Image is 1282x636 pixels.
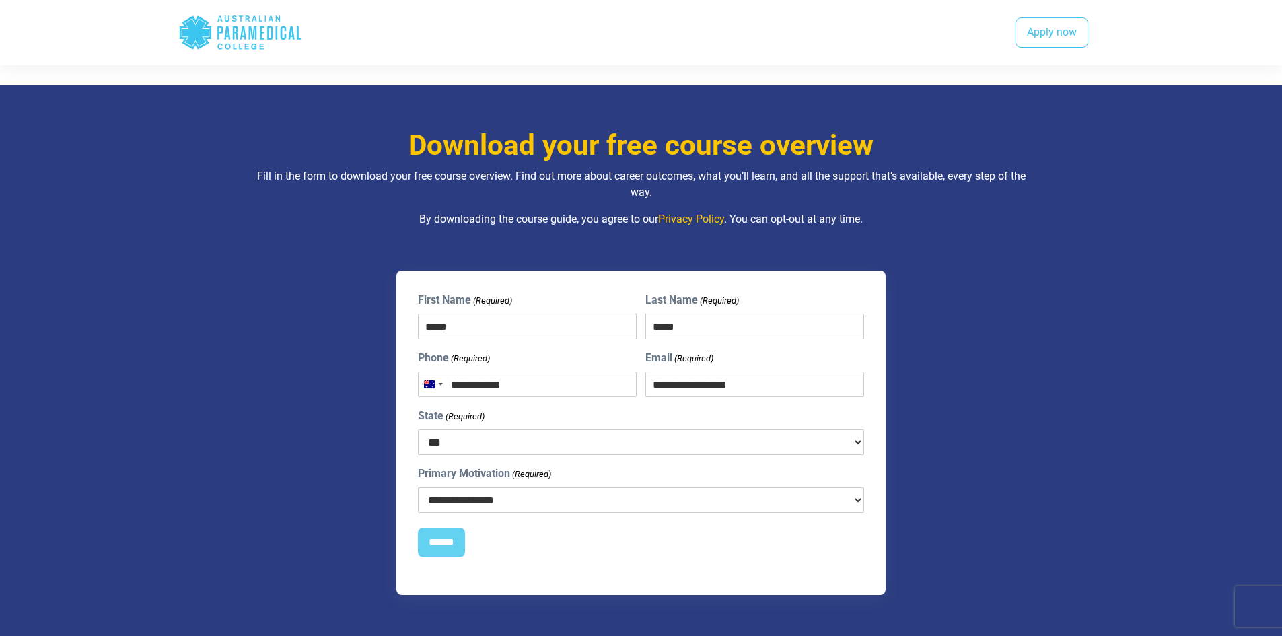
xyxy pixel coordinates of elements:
[178,11,303,55] div: Australian Paramedical College
[450,352,490,365] span: (Required)
[418,466,551,482] label: Primary Motivation
[645,350,713,366] label: Email
[444,410,485,423] span: (Required)
[645,292,739,308] label: Last Name
[658,213,724,225] a: Privacy Policy
[419,372,447,396] button: Selected country
[472,294,512,308] span: (Required)
[248,129,1035,163] h3: Download your free course overview
[1016,17,1088,48] a: Apply now
[248,168,1035,201] p: Fill in the form to download your free course overview. Find out more about career outcomes, what...
[511,468,551,481] span: (Required)
[674,352,714,365] span: (Required)
[248,211,1035,227] p: By downloading the course guide, you agree to our . You can opt-out at any time.
[418,408,485,424] label: State
[699,294,740,308] span: (Required)
[418,350,490,366] label: Phone
[418,292,512,308] label: First Name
